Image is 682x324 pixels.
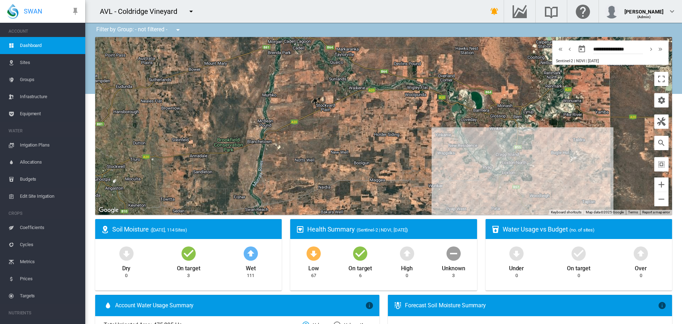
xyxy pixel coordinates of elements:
[503,225,666,234] div: Water Usage vs Budget
[487,4,502,18] button: icon-bell-ring
[605,4,619,18] img: profile.jpg
[20,270,80,287] span: Prices
[20,188,80,205] span: Edit Site Irrigation
[20,154,80,171] span: Allocations
[7,4,18,19] img: SWAN-Landscape-Logo-Colour-drop.png
[20,219,80,236] span: Coefficients
[515,272,518,279] div: 0
[632,245,649,262] md-icon: icon-arrow-up-bold-circle
[125,272,128,279] div: 0
[115,302,365,309] span: Account Water Usage Summary
[20,54,80,71] span: Sites
[97,206,120,215] img: Google
[654,192,669,206] button: Zoom out
[9,26,80,37] span: ACCOUNT
[365,301,374,310] md-icon: icon-information
[311,272,316,279] div: 67
[511,7,528,16] md-icon: Go to the Data Hub
[654,177,669,192] button: Zoom in
[543,7,560,16] md-icon: Search the knowledge base
[656,45,664,53] md-icon: icon-chevron-double-right
[491,225,500,234] md-icon: icon-cup-water
[20,171,80,188] span: Budgets
[352,245,369,262] md-icon: icon-checkbox-marked-circle
[187,272,190,279] div: 3
[569,227,595,233] span: (no. of sites)
[654,136,669,150] button: icon-magnify
[586,210,624,214] span: Map data ©2025 Google
[394,301,402,310] md-icon: icon-thermometer-lines
[628,210,638,214] a: Terms
[578,272,580,279] div: 0
[490,7,499,16] md-icon: icon-bell-ring
[406,272,408,279] div: 0
[646,45,656,53] button: icon-chevron-right
[647,45,655,53] md-icon: icon-chevron-right
[570,245,587,262] md-icon: icon-checkbox-marked-circle
[654,72,669,86] button: Toggle fullscreen view
[112,225,276,234] div: Soil Moisture
[20,105,80,122] span: Equipment
[656,45,665,53] button: icon-chevron-double-right
[640,272,642,279] div: 0
[20,88,80,105] span: Infrastructure
[101,225,109,234] md-icon: icon-map-marker-radius
[308,262,319,272] div: Low
[509,262,524,272] div: Under
[177,262,200,272] div: On target
[574,7,591,16] md-icon: Click here for help
[242,245,259,262] md-icon: icon-arrow-up-bold-circle
[9,125,80,137] span: WATER
[668,7,676,16] md-icon: icon-chevron-down
[575,42,589,56] button: md-calendar
[657,139,666,147] md-icon: icon-magnify
[20,287,80,304] span: Targets
[551,210,581,215] button: Keyboard shortcuts
[118,245,135,262] md-icon: icon-arrow-down-bold-circle
[405,302,658,309] div: Forecast Soil Moisture Summary
[171,23,185,37] button: icon-menu-down
[91,23,187,37] div: Filter by Group: - not filtered -
[657,160,666,169] md-icon: icon-select-all
[637,15,651,19] span: (Admin)
[566,45,574,53] md-icon: icon-chevron-left
[122,262,131,272] div: Dry
[657,96,666,105] md-icon: icon-cog
[401,262,413,272] div: High
[357,227,408,233] span: (Sentinel-2 | NDVI, [DATE])
[442,262,465,272] div: Unknown
[658,301,666,310] md-icon: icon-information
[445,245,462,262] md-icon: icon-minus-circle
[20,37,80,54] span: Dashboard
[9,307,80,319] span: NUTRIENTS
[247,272,254,279] div: 111
[20,71,80,88] span: Groups
[399,245,416,262] md-icon: icon-arrow-up-bold-circle
[567,262,590,272] div: On target
[97,206,120,215] a: Open this area in Google Maps (opens a new window)
[20,236,80,253] span: Cycles
[71,7,80,16] md-icon: icon-pin
[305,245,322,262] md-icon: icon-arrow-down-bold-circle
[100,6,184,16] div: AVL - Coldridge Vineyard
[104,301,112,310] md-icon: icon-water
[556,45,565,53] button: icon-chevron-double-left
[307,225,471,234] div: Health Summary
[635,262,647,272] div: Over
[180,245,197,262] md-icon: icon-checkbox-marked-circle
[654,157,669,171] button: icon-select-all
[20,253,80,270] span: Metrics
[348,262,372,272] div: On target
[508,245,525,262] md-icon: icon-arrow-down-bold-circle
[296,225,304,234] md-icon: icon-heart-box-outline
[586,59,599,63] span: | [DATE]
[246,262,256,272] div: Wet
[452,272,455,279] div: 3
[642,210,670,214] a: Report a map error
[184,4,198,18] button: icon-menu-down
[20,137,80,154] span: Irrigation Plans
[654,93,669,107] button: icon-cog
[174,26,182,34] md-icon: icon-menu-down
[151,227,187,233] span: ([DATE], 114 Sites)
[624,5,664,12] div: [PERSON_NAME]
